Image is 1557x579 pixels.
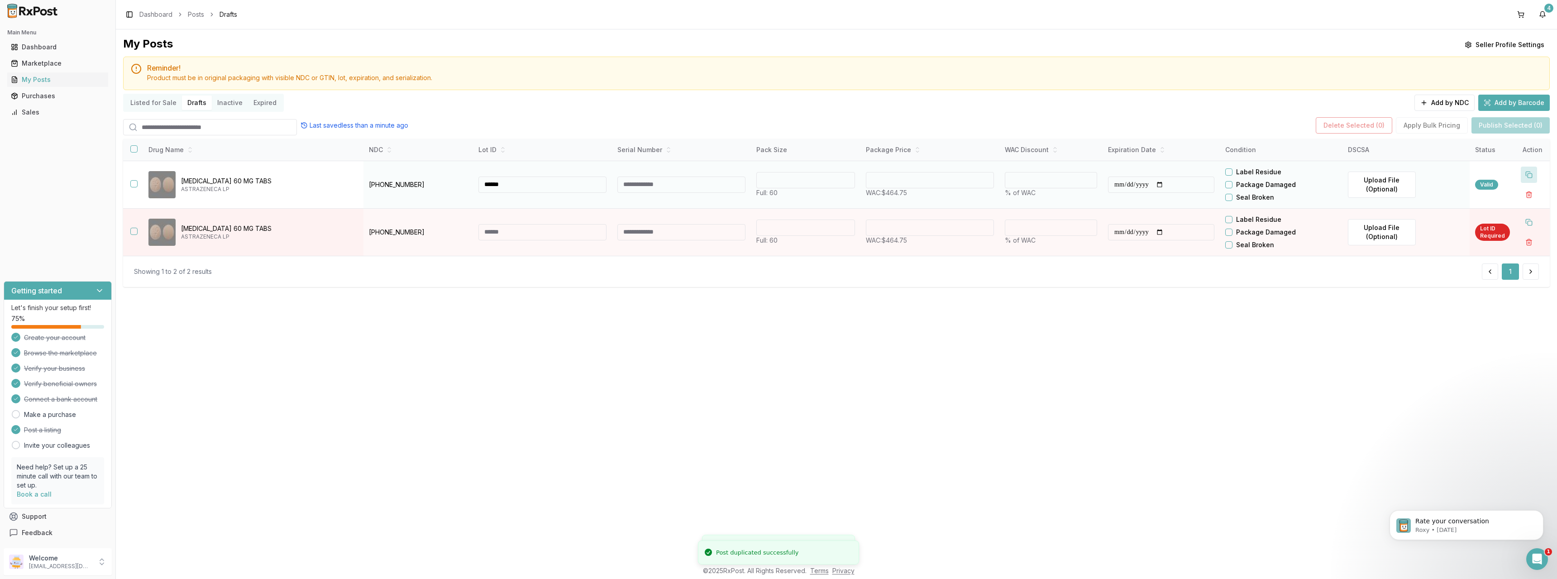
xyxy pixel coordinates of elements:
[369,145,468,154] div: NDC
[11,303,104,312] p: Let's finish your setup first!
[11,285,62,296] h3: Getting started
[1526,548,1548,570] iframe: Intercom live chat
[17,490,52,498] a: Book a call
[147,64,1542,72] h5: Reminder!
[1236,240,1274,249] label: Seal Broken
[1521,214,1537,230] button: Duplicate
[1521,187,1537,203] button: Delete
[9,555,24,569] img: User avatar
[4,56,112,71] button: Marketplace
[181,233,356,240] p: ASTRAZENECA LP
[1502,263,1519,280] button: 1
[11,108,105,117] div: Sales
[11,314,25,323] span: 75 %
[1521,234,1537,250] button: Delete
[1414,95,1475,111] button: Add by NDC
[181,224,356,233] p: [MEDICAL_DATA] 60 MG TABS
[1475,180,1498,190] div: Valid
[11,43,105,52] div: Dashboard
[1220,139,1342,161] th: Condition
[24,410,76,419] a: Make a purchase
[147,73,1542,82] div: Product must be in original packaging with visible NDC or GTIN, lot, expiration, and serialization.
[756,236,778,244] span: Full: 60
[751,139,860,161] th: Pack Size
[7,29,108,36] h2: Main Menu
[1236,228,1296,237] label: Package Damaged
[4,525,112,541] button: Feedback
[1475,224,1510,241] div: Lot ID Required
[139,10,172,19] a: Dashboard
[4,105,112,120] button: Sales
[182,96,212,110] button: Drafts
[4,72,112,87] button: My Posts
[1005,145,1097,154] div: WAC Discount
[139,10,237,19] nav: breadcrumb
[148,171,176,198] img: Brilinta 60 MG TABS
[29,563,92,570] p: [EMAIL_ADDRESS][DOMAIN_NAME]
[4,40,112,54] button: Dashboard
[24,395,97,404] span: Connect a bank account
[148,219,176,246] img: Brilinta 60 MG TABS
[17,463,99,490] p: Need help? Set up a 25 minute call with our team to set up.
[1348,219,1416,245] label: Upload File (Optional)
[1521,167,1537,183] button: Duplicate
[866,236,907,244] span: WAC: $464.75
[181,186,356,193] p: ASTRAZENECA LP
[11,91,105,100] div: Purchases
[866,145,994,154] div: Package Price
[1342,139,1470,161] th: DSCSA
[4,89,112,103] button: Purchases
[125,96,182,110] button: Listed for Sale
[29,554,92,563] p: Welcome
[148,145,356,154] div: Drug Name
[1545,548,1552,555] span: 1
[24,379,97,388] span: Verify beneficial owners
[1005,189,1036,196] span: % of WAC
[1376,491,1557,555] iframe: Intercom notifications message
[1005,236,1036,244] span: % of WAC
[11,59,105,68] div: Marketplace
[24,364,85,373] span: Verify your business
[1544,4,1553,13] div: 4
[4,4,62,18] img: RxPost Logo
[1236,167,1281,177] label: Label Residue
[212,96,248,110] button: Inactive
[1236,180,1296,189] label: Package Damaged
[1459,37,1550,53] button: Seller Profile Settings
[832,567,855,574] a: Privacy
[1515,139,1550,161] th: Action
[369,228,468,237] p: [PHONE_NUMBER]
[369,180,468,189] p: [PHONE_NUMBER]
[181,177,356,186] p: [MEDICAL_DATA] 60 MG TABS
[1478,95,1550,111] button: Add by Barcode
[1108,145,1214,154] div: Expiration Date
[134,267,212,276] div: Showing 1 to 2 of 2 results
[1535,7,1550,22] button: 4
[1236,215,1281,224] label: Label Residue
[301,121,408,130] div: Last saved less than a minute ago
[478,145,607,154] div: Lot ID
[188,10,204,19] a: Posts
[123,37,173,53] div: My Posts
[7,104,108,120] a: Sales
[866,189,907,196] span: WAC: $464.75
[24,426,61,435] span: Post a listing
[7,55,108,72] a: Marketplace
[810,567,829,574] a: Terms
[716,548,798,557] div: Post duplicated successfully
[756,189,778,196] span: Full: 60
[1236,193,1274,202] label: Seal Broken
[22,528,53,537] span: Feedback
[7,72,108,88] a: My Posts
[24,333,86,342] span: Create your account
[4,508,112,525] button: Support
[7,39,108,55] a: Dashboard
[1348,172,1416,198] label: Upload File (Optional)
[24,441,90,450] a: Invite your colleagues
[11,75,105,84] div: My Posts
